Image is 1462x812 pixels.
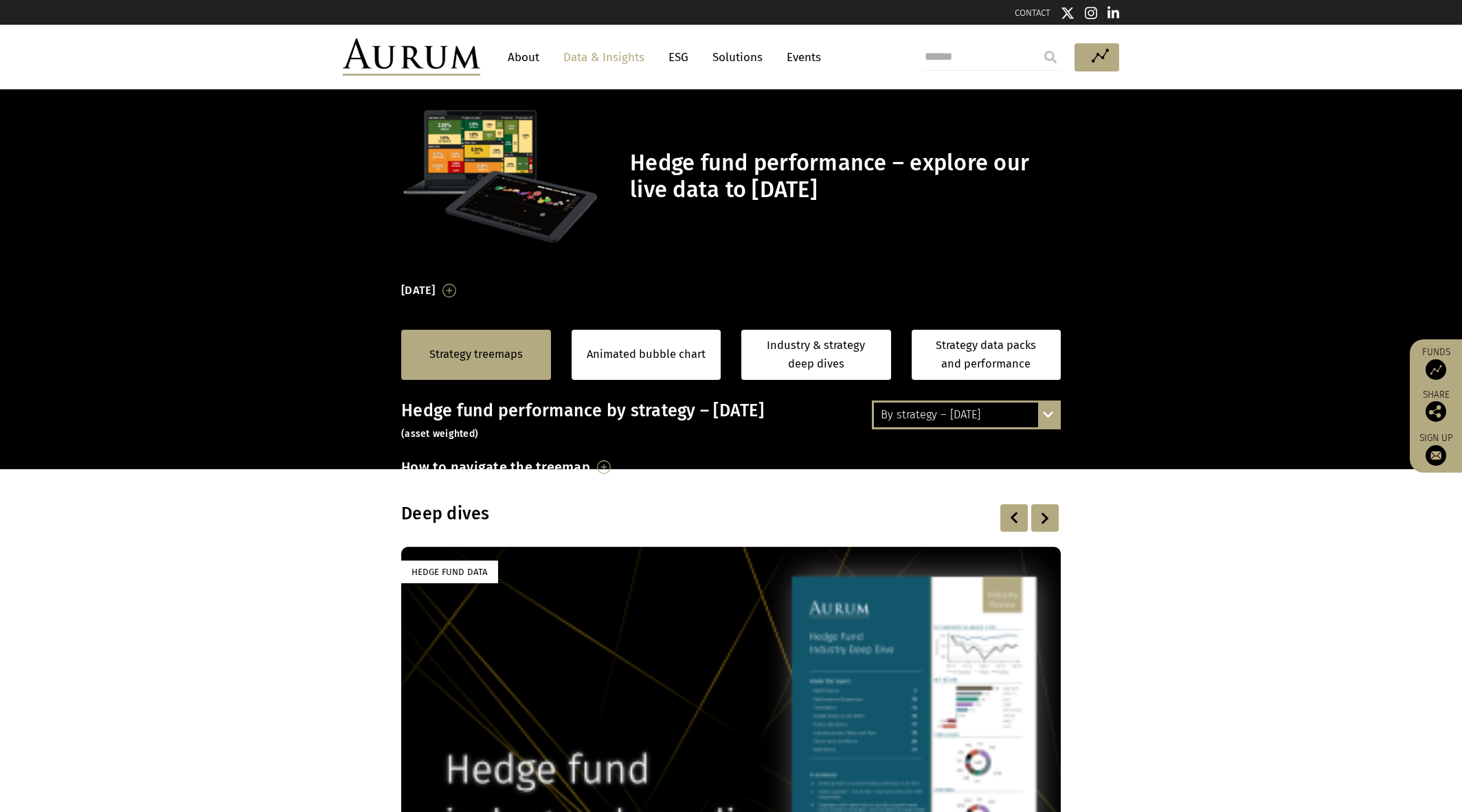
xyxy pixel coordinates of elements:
[780,45,821,70] a: Events
[343,38,480,76] img: Aurum
[741,330,891,380] a: Industry & strategy deep dives
[706,45,769,70] a: Solutions
[556,45,651,70] a: Data & Insights
[401,428,478,440] small: (asset weighted)
[1085,6,1097,20] img: Instagram icon
[401,455,590,479] h3: How to navigate the treemap
[1061,6,1075,20] img: Twitter icon
[1037,43,1064,71] input: Submit
[1417,390,1455,422] div: Share
[1426,401,1446,422] img: Share this post
[401,561,498,583] div: Hedge Fund Data
[874,403,1059,427] div: By strategy – [DATE]
[587,346,706,363] a: Animated bubble chart
[1417,432,1455,466] a: Sign up
[912,330,1061,380] a: Strategy data packs and performance
[1417,346,1455,380] a: Funds
[401,401,1061,442] h3: Hedge fund performance by strategy – [DATE]
[662,45,695,70] a: ESG
[630,150,1057,203] h1: Hedge fund performance – explore our live data to [DATE]
[429,346,523,363] a: Strategy treemaps
[1426,359,1446,380] img: Access Funds
[1426,445,1446,466] img: Sign up to our newsletter
[401,504,884,524] h3: Deep dives
[1015,8,1050,18] a: CONTACT
[401,280,436,301] h3: [DATE]
[1107,6,1120,20] img: Linkedin icon
[501,45,546,70] a: About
